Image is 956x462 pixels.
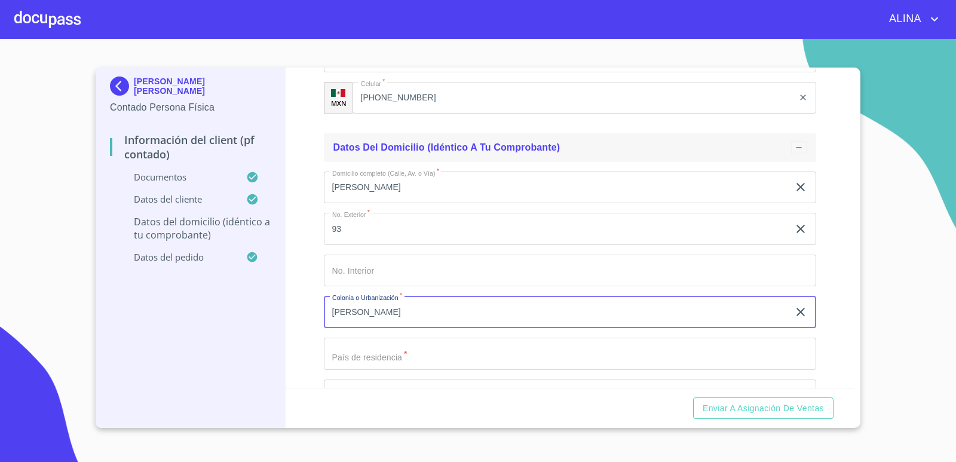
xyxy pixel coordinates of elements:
[331,89,345,97] img: R93DlvwvvjP9fbrDwZeCRYBHk45OWMq+AAOlFVsxT89f82nwPLnD58IP7+ANJEaWYhP0Tx8kkA0WlQMPQsAAgwAOmBj20AXj6...
[880,10,942,29] button: account of current user
[110,77,271,100] div: [PERSON_NAME] [PERSON_NAME]
[331,99,347,108] p: MXN
[110,133,271,161] p: Información del Client (PF contado)
[110,100,271,115] p: Contado Persona Física
[798,93,808,102] button: clear input
[333,142,560,152] span: Datos del domicilio (idéntico a tu comprobante)
[880,10,927,29] span: ALINA
[324,133,817,162] div: Datos del domicilio (idéntico a tu comprobante)
[110,215,271,241] p: Datos del domicilio (idéntico a tu comprobante)
[793,222,808,236] button: clear input
[793,305,808,319] button: clear input
[110,77,134,96] img: Docupass spot blue
[134,77,271,96] p: [PERSON_NAME] [PERSON_NAME]
[110,171,246,183] p: Documentos
[110,251,246,263] p: Datos del pedido
[793,180,808,194] button: clear input
[110,193,246,205] p: Datos del cliente
[703,401,824,416] span: Enviar a Asignación de Ventas
[693,397,834,420] button: Enviar a Asignación de Ventas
